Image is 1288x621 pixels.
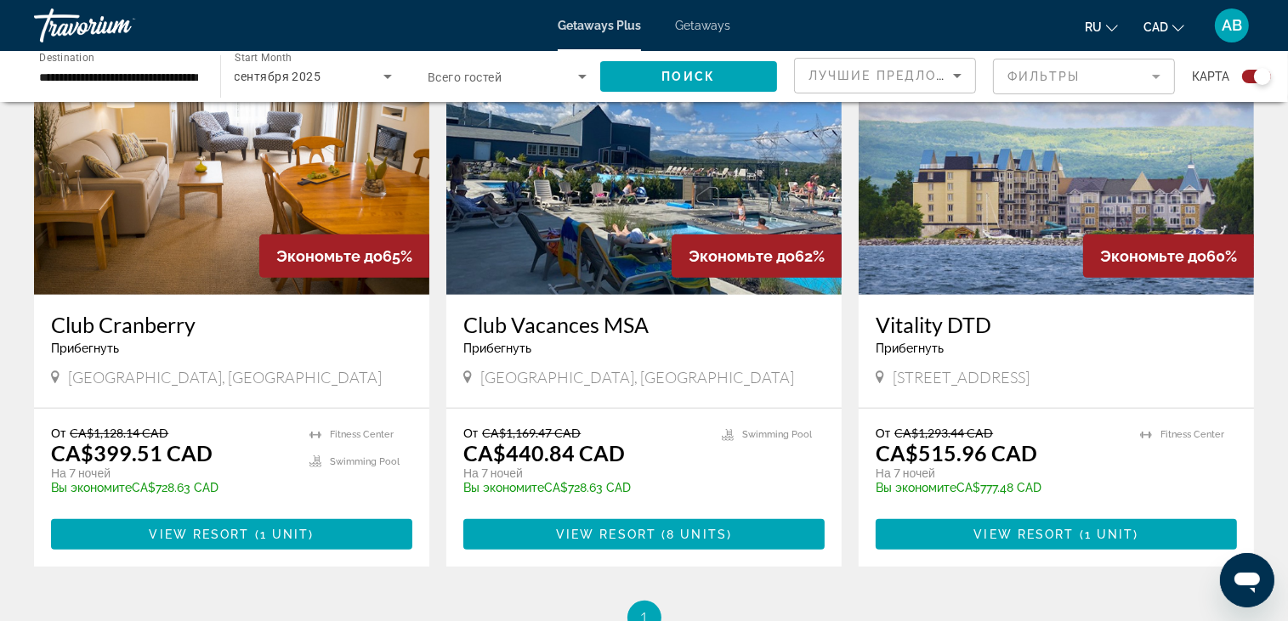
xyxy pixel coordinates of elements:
div: 60% [1083,234,1254,278]
span: View Resort [973,528,1074,541]
span: [GEOGRAPHIC_DATA], [GEOGRAPHIC_DATA] [480,368,794,387]
button: Поиск [600,61,778,92]
button: View Resort(1 unit) [51,519,412,550]
button: User Menu [1210,8,1254,43]
span: От [463,426,478,440]
iframe: Кнопка запуска окна обмена сообщениями [1220,553,1274,607]
span: 1 unit [1085,528,1134,541]
span: карта [1192,65,1229,88]
span: Start Month [235,53,292,65]
button: Change currency [1143,14,1184,39]
span: Destination [39,52,94,64]
p: На 7 ночей [463,466,705,481]
span: Fitness Center [1160,429,1224,440]
p: CA$728.63 CAD [51,481,292,494]
img: 2621O01X.jpg [446,23,842,295]
span: ( ) [1075,528,1139,541]
button: Change language [1085,14,1118,39]
span: ( ) [250,528,315,541]
p: CA$728.63 CAD [463,481,705,494]
span: [GEOGRAPHIC_DATA], [GEOGRAPHIC_DATA] [68,368,382,387]
span: CA$1,128.14 CAD [70,426,168,440]
div: 62% [672,234,842,278]
p: На 7 ночей [51,466,292,481]
span: Прибегнуть [876,342,944,355]
div: 65% [259,234,429,278]
span: AB [1222,17,1242,34]
span: Лучшие предложения [809,69,990,82]
a: Getaways Plus [558,19,641,32]
button: View Resort(8 units) [463,519,825,550]
span: Прибегнуть [51,342,119,355]
span: Экономьте до [276,247,383,265]
span: View Resort [149,528,249,541]
span: От [876,426,890,440]
a: Getaways [675,19,730,32]
span: Вы экономите [51,481,132,494]
span: CA$1,169.47 CAD [482,426,581,440]
span: сентября 2025 [235,70,321,83]
a: Vitality DTD [876,312,1237,337]
p: CA$399.51 CAD [51,440,213,466]
span: Поиск [662,70,716,83]
span: ru [1085,20,1102,34]
span: CAD [1143,20,1168,34]
span: 8 units [667,528,727,541]
span: CA$1,293.44 CAD [894,426,993,440]
span: View Resort [556,528,656,541]
p: CA$515.96 CAD [876,440,1037,466]
span: Экономьте до [1100,247,1206,265]
p: CA$777.48 CAD [876,481,1123,494]
mat-select: Sort by [809,65,962,86]
span: Экономьте до [689,247,795,265]
span: Swimming Pool [742,429,812,440]
a: Travorium [34,3,204,48]
span: [STREET_ADDRESS] [893,368,1030,387]
span: Прибегнуть [463,342,531,355]
button: View Resort(1 unit) [876,519,1237,550]
span: 1 unit [260,528,309,541]
img: 6149I01X.jpg [34,23,429,295]
p: На 7 ночей [876,466,1123,481]
span: ( ) [656,528,732,541]
img: ii_cq11.jpg [859,23,1254,295]
p: CA$440.84 CAD [463,440,625,466]
span: От [51,426,65,440]
button: Filter [993,58,1175,95]
span: Fitness Center [330,429,394,440]
span: Swimming Pool [330,456,400,467]
span: Вы экономите [463,481,544,494]
a: Club Cranberry [51,312,412,337]
a: Club Vacances MSA [463,312,825,337]
span: Всего гостей [428,71,502,84]
span: Вы экономите [876,481,956,494]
